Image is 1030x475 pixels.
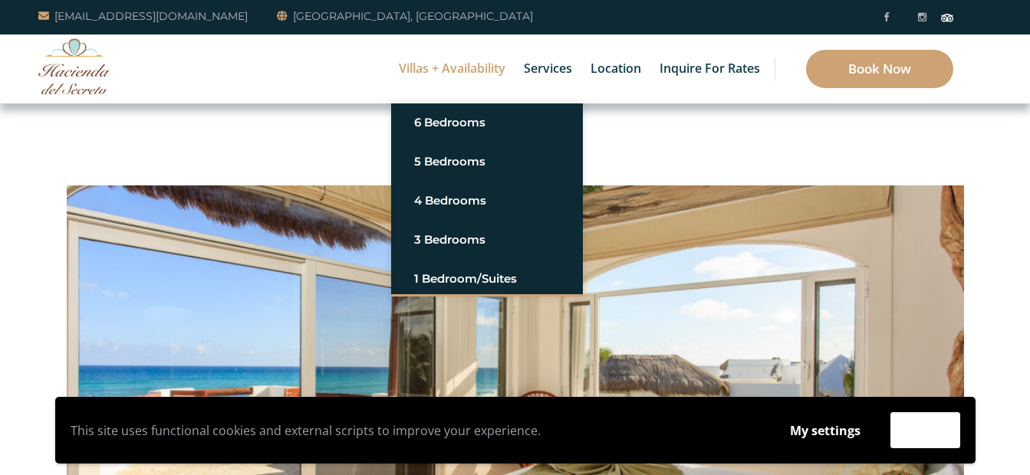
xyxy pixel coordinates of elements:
[414,265,560,293] a: 1 Bedroom/Suites
[414,187,560,215] a: 4 Bedrooms
[414,226,560,254] a: 3 Bedrooms
[277,7,533,25] a: [GEOGRAPHIC_DATA], [GEOGRAPHIC_DATA]
[71,419,760,442] p: This site uses functional cookies and external scripts to improve your experience.
[414,148,560,175] a: 5 Bedrooms
[516,34,580,103] a: Services
[38,38,111,94] img: Awesome Logo
[775,413,875,448] button: My settings
[941,14,953,21] img: Tripadvisor_logomark.svg
[583,34,649,103] a: Location
[38,7,248,25] a: [EMAIL_ADDRESS][DOMAIN_NAME]
[414,109,560,136] a: 6 Bedrooms
[806,50,953,88] a: Book Now
[890,412,960,448] button: Accept
[652,34,768,103] a: Inquire for Rates
[391,34,513,103] a: Villas + Availability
